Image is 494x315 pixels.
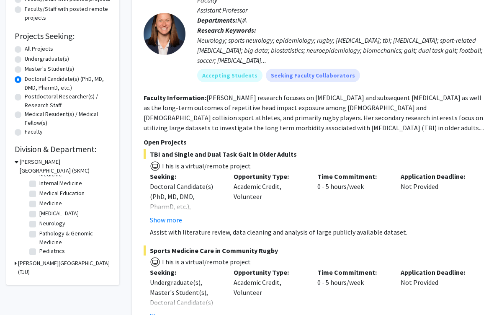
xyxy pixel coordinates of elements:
[39,189,85,198] label: Medical Education
[150,227,484,238] p: Assist with literature review, data cleaning and analysis of large publicly available dataset.
[20,158,111,176] h3: [PERSON_NAME][GEOGRAPHIC_DATA] (SKMC)
[39,179,82,188] label: Internal Medicine
[25,93,111,110] label: Postdoctoral Researcher(s) / Research Staff
[234,268,305,278] p: Opportunity Type:
[401,172,472,182] p: Application Deadline:
[197,36,484,66] div: Neurology; sports neurology; epidemiology; rugby; [MEDICAL_DATA]; tbi; [MEDICAL_DATA]; sport-rela...
[394,172,478,225] div: Not Provided
[197,5,484,15] p: Assistant Professor
[311,172,395,225] div: 0 - 5 hours/week
[39,219,65,228] label: Neurology
[39,199,62,208] label: Medicine
[39,209,79,218] label: [MEDICAL_DATA]
[160,258,251,266] span: This is a virtual/remote project
[197,69,262,83] mat-chip: Accepting Students
[317,268,389,278] p: Time Commitment:
[25,55,69,64] label: Undergraduate(s)
[234,172,305,182] p: Opportunity Type:
[150,268,221,278] p: Seeking:
[25,45,53,54] label: All Projects
[144,246,484,256] span: Sports Medicine Care in Community Rugby
[150,182,221,262] div: Doctoral Candidate(s) (PhD, MD, DMD, PharmD, etc.), Postdoctoral Researcher(s) / Research Staff, ...
[15,31,111,41] h2: Projects Seeking:
[144,94,484,132] fg-read-more: [PERSON_NAME] research focuses on [MEDICAL_DATA] and subsequent [MEDICAL_DATA] as well as the lon...
[6,277,36,309] iframe: Chat
[150,172,221,182] p: Seeking:
[39,247,65,256] label: Pediatrics
[197,26,256,35] b: Research Keywords:
[18,259,111,277] h3: [PERSON_NAME][GEOGRAPHIC_DATA] (TJU)
[197,16,237,25] b: Departments:
[266,69,360,83] mat-chip: Seeking Faculty Collaborators
[150,215,182,225] button: Show more
[25,110,111,128] label: Medical Resident(s) / Medical Fellow(s)
[144,150,484,160] span: TBI and Single and Dual Task Gait in Older Adults
[317,172,389,182] p: Time Commitment:
[144,94,206,102] b: Faculty Information:
[227,172,311,225] div: Academic Credit, Volunteer
[15,145,111,155] h2: Division & Department:
[144,137,484,147] p: Open Projects
[25,5,111,23] label: Faculty/Staff with posted remote projects
[25,75,111,93] label: Doctoral Candidate(s) (PhD, MD, DMD, PharmD, etc.)
[237,16,247,25] span: N/A
[25,65,74,74] label: Master's Student(s)
[401,268,472,278] p: Application Deadline:
[39,230,109,247] label: Pathology & Genomic Medicine
[25,128,43,137] label: Faculty
[160,162,251,170] span: This is a virtual/remote project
